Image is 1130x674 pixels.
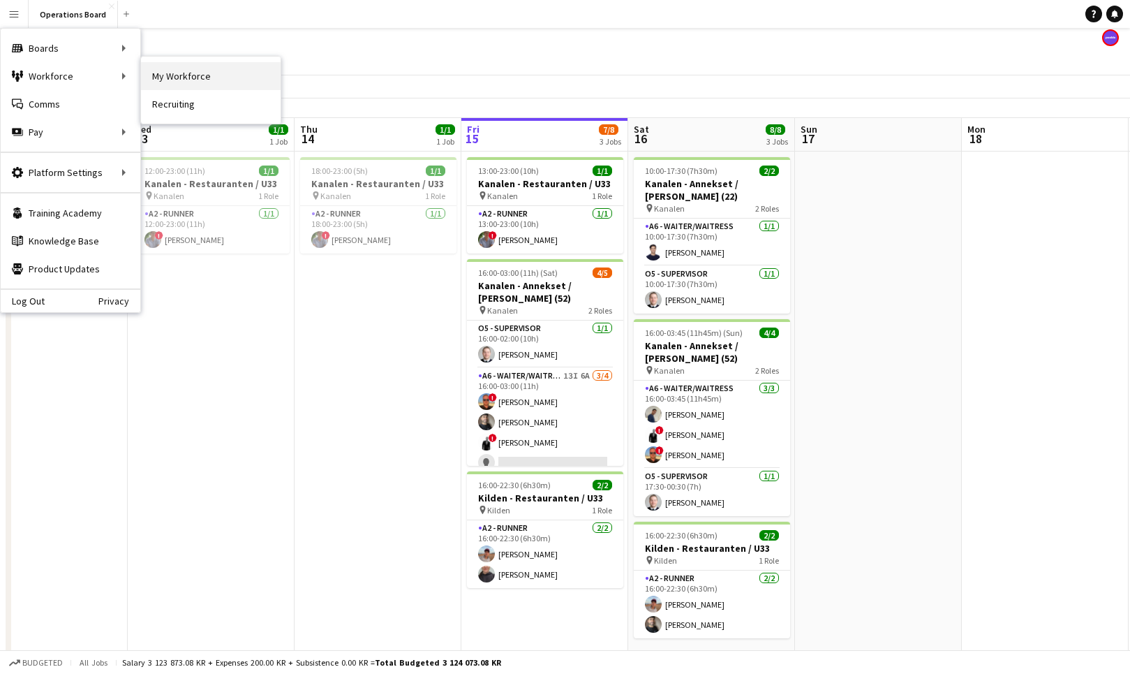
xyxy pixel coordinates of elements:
[634,177,790,203] h3: Kanalen - Annekset / [PERSON_NAME] (22)
[600,136,621,147] div: 3 Jobs
[655,426,664,434] span: !
[467,279,623,305] h3: Kanalen - Annekset / [PERSON_NAME] (52)
[634,266,790,314] app-card-role: O5 - SUPERVISOR1/110:00-17:30 (7h30m)[PERSON_NAME]
[592,191,612,201] span: 1 Role
[300,206,456,254] app-card-role: A2 - RUNNER1/118:00-23:00 (5h)![PERSON_NAME]
[436,136,454,147] div: 1 Job
[1,118,140,146] div: Pay
[467,471,623,588] app-job-card: 16:00-22:30 (6h30m)2/2Kilden - Restauranten / U33 Kilden1 RoleA2 - RUNNER2/216:00-22:30 (6h30m)[P...
[634,381,790,469] app-card-role: A6 - WAITER/WAITRESS3/316:00-03:45 (11h45m)[PERSON_NAME]![PERSON_NAME]![PERSON_NAME]
[1,62,140,90] div: Workforce
[144,166,205,176] span: 12:00-23:00 (11h)
[29,1,118,28] button: Operations Board
[300,123,318,135] span: Thu
[1,295,45,307] a: Log Out
[269,124,288,135] span: 1/1
[467,520,623,588] app-card-role: A2 - RUNNER2/216:00-22:30 (6h30m)[PERSON_NAME][PERSON_NAME]
[22,658,63,668] span: Budgeted
[1,90,140,118] a: Comms
[593,268,612,278] span: 4/5
[634,571,790,638] app-card-role: A2 - RUNNER2/216:00-22:30 (6h30m)[PERSON_NAME][PERSON_NAME]
[634,339,790,365] h3: Kanalen - Annekset / [PERSON_NAME] (52)
[320,191,351,201] span: Kanalen
[467,206,623,254] app-card-role: A2 - RUNNER1/113:00-23:00 (10h)![PERSON_NAME]
[599,124,618,135] span: 7/8
[300,177,456,190] h3: Kanalen - Restauranten / U33
[634,522,790,638] app-job-card: 16:00-22:30 (6h30m)2/2Kilden - Restauranten / U33 Kilden1 RoleA2 - RUNNER2/216:00-22:30 (6h30m)[P...
[759,166,779,176] span: 2/2
[489,231,497,240] span: !
[755,203,779,214] span: 2 Roles
[467,177,623,190] h3: Kanalen - Restauranten / U33
[654,555,677,566] span: Kilden
[478,166,539,176] span: 13:00-23:00 (10h)
[593,480,612,490] span: 2/2
[1,255,140,283] a: Product Updates
[77,657,110,668] span: All jobs
[133,206,290,254] app-card-role: A2 - RUNNER1/112:00-23:00 (11h)![PERSON_NAME]
[632,131,649,147] span: 16
[755,365,779,376] span: 2 Roles
[141,90,281,118] a: Recruiting
[133,177,290,190] h3: Kanalen - Restauranten / U33
[766,136,788,147] div: 3 Jobs
[259,166,278,176] span: 1/1
[645,328,743,338] span: 16:00-03:45 (11h45m) (Sun)
[634,319,790,516] app-job-card: 16:00-03:45 (11h45m) (Sun)4/4Kanalen - Annekset / [PERSON_NAME] (52) Kanalen2 RolesA6 - WAITER/WA...
[759,328,779,338] span: 4/4
[654,203,685,214] span: Kanalen
[634,542,790,555] h3: Kilden - Restauranten / U33
[489,434,497,442] span: !
[592,505,612,515] span: 1 Role
[645,530,718,541] span: 16:00-22:30 (6h30m)
[759,555,779,566] span: 1 Role
[798,131,817,147] span: 17
[467,123,479,135] span: Fri
[298,131,318,147] span: 14
[98,295,140,307] a: Privacy
[487,505,510,515] span: Kilden
[655,446,664,455] span: !
[766,124,785,135] span: 8/8
[133,123,151,135] span: Wed
[133,157,290,254] app-job-card: 12:00-23:00 (11h)1/1Kanalen - Restauranten / U33 Kanalen1 RoleA2 - RUNNER1/112:00-23:00 (11h)![PE...
[467,157,623,254] app-job-card: 13:00-23:00 (10h)1/1Kanalen - Restauranten / U33 Kanalen1 RoleA2 - RUNNER1/113:00-23:00 (10h)![PE...
[141,62,281,90] a: My Workforce
[801,123,817,135] span: Sun
[375,657,501,668] span: Total Budgeted 3 124 073.08 KR
[311,166,368,176] span: 18:00-23:00 (5h)
[1,34,140,62] div: Boards
[467,492,623,504] h3: Kilden - Restauranten / U33
[478,268,558,278] span: 16:00-03:00 (11h) (Sat)
[425,191,445,201] span: 1 Role
[634,219,790,266] app-card-role: A6 - WAITER/WAITRESS1/110:00-17:30 (7h30m)[PERSON_NAME]
[155,231,163,240] span: !
[634,469,790,516] app-card-role: O5 - SUPERVISOR1/117:30-00:30 (7h)[PERSON_NAME]
[322,231,330,240] span: !
[634,123,649,135] span: Sat
[965,131,986,147] span: 18
[588,305,612,316] span: 2 Roles
[122,657,501,668] div: Salary 3 123 873.08 KR + Expenses 200.00 KR + Subsistence 0.00 KR =
[478,480,551,490] span: 16:00-22:30 (6h30m)
[7,655,65,671] button: Budgeted
[1102,29,1119,46] app-user-avatar: Support Team
[258,191,278,201] span: 1 Role
[467,259,623,466] app-job-card: 16:00-03:00 (11h) (Sat)4/5Kanalen - Annekset / [PERSON_NAME] (52) Kanalen2 RolesO5 - SUPERVISOR1/...
[131,131,151,147] span: 13
[300,157,456,254] app-job-card: 18:00-23:00 (5h)1/1Kanalen - Restauranten / U33 Kanalen1 RoleA2 - RUNNER1/118:00-23:00 (5h)![PERS...
[269,136,288,147] div: 1 Job
[645,166,718,176] span: 10:00-17:30 (7h30m)
[634,157,790,314] app-job-card: 10:00-17:30 (7h30m)2/2Kanalen - Annekset / [PERSON_NAME] (22) Kanalen2 RolesA6 - WAITER/WAITRESS1...
[759,530,779,541] span: 2/2
[467,368,623,476] app-card-role: A6 - WAITER/WAITRESS13I6A3/416:00-03:00 (11h)![PERSON_NAME][PERSON_NAME]![PERSON_NAME]
[487,191,518,201] span: Kanalen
